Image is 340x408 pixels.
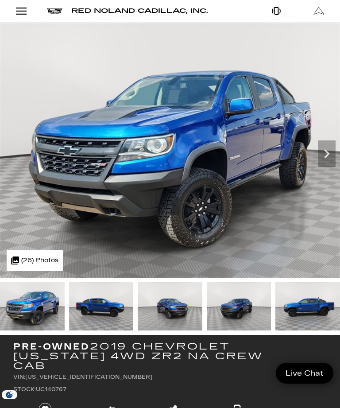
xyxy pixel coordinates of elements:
span: VIN: [13,374,25,380]
a: Red Noland Cadillac, Inc. [71,8,208,14]
span: UC140767 [36,386,66,392]
span: [US_VEHICLE_IDENTIFICATION_NUMBER] [25,374,152,380]
span: Red Noland Cadillac, Inc. [71,7,208,15]
div: (26) Photos [7,250,63,271]
img: Used 2019 Blue Me Away Met (388a) Chevrolet 4WD ZR2 image 5 [275,282,340,330]
a: Live Chat [276,363,333,384]
span: Live Chat [281,368,328,378]
strong: Pre-Owned [13,341,90,352]
img: Cadillac logo [47,8,62,14]
img: Used 2019 Blue Me Away Met (388a) Chevrolet 4WD ZR2 image 2 [69,282,134,330]
div: Next [318,140,336,167]
h1: 2019 Chevrolet [US_STATE] 4WD ZR2 NA Crew Cab [13,342,265,371]
img: Used 2019 Blue Me Away Met (388a) Chevrolet 4WD ZR2 image 3 [138,282,202,330]
img: Used 2019 Blue Me Away Met (388a) Chevrolet 4WD ZR2 image 4 [207,282,271,330]
span: Stock: [13,386,36,392]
